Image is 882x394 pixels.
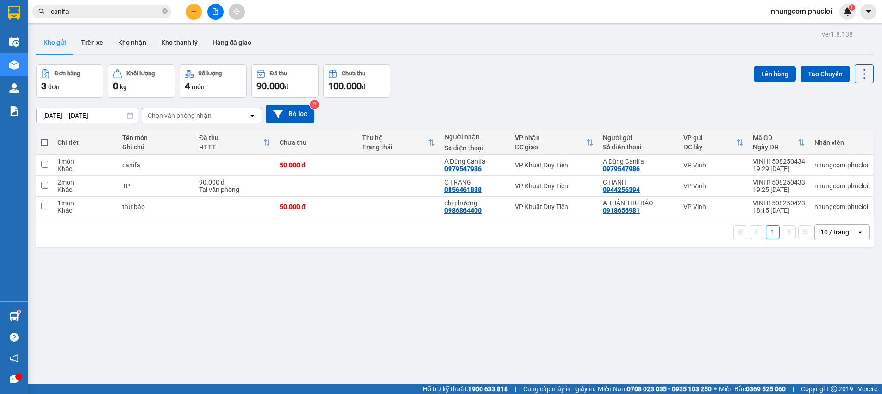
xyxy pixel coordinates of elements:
[9,37,19,47] img: warehouse-icon
[74,31,111,54] button: Trên xe
[233,8,240,15] span: aim
[753,158,805,165] div: VINH1508250434
[753,179,805,186] div: VINH1508250433
[122,161,190,169] div: canifa
[603,179,674,186] div: C HẠNH
[57,179,113,186] div: 2 món
[423,384,508,394] span: Hỗ trợ kỹ thuật:
[753,199,805,207] div: VINH1508250423
[719,384,786,394] span: Miền Bắc
[57,186,113,193] div: Khác
[285,83,288,91] span: đ
[820,228,849,237] div: 10 / trang
[266,105,314,123] button: Bộ lọc
[444,165,482,172] div: 0979547986
[844,7,852,16] img: icon-new-feature
[126,70,155,77] div: Khối lượng
[444,179,506,186] div: C TRANG
[683,203,744,210] div: VP Vinh
[10,333,19,342] span: question-circle
[753,207,805,214] div: 18:15 [DATE]
[8,6,20,20] img: logo-vxr
[249,112,256,119] svg: open
[523,384,595,394] span: Cung cấp máy in - giấy in:
[357,130,440,155] th: Toggle SortBy
[154,31,205,54] button: Kho thanh lý
[120,83,127,91] span: kg
[256,80,285,92] span: 90.000
[122,182,190,190] div: TP
[111,31,154,54] button: Kho nhận
[814,161,868,169] div: nhungcom.phucloi
[362,143,428,151] div: Trạng thái
[122,143,190,151] div: Ghi chú
[280,161,353,169] div: 50.000 đ
[468,385,508,393] strong: 1900 633 818
[36,64,103,98] button: Đơn hàng3đơn
[627,385,712,393] strong: 0708 023 035 - 0935 103 250
[199,186,270,193] div: Tại văn phòng
[603,134,674,142] div: Người gửi
[199,134,263,142] div: Đã thu
[753,143,798,151] div: Ngày ĐH
[515,161,594,169] div: VP Khuất Duy Tiến
[342,70,365,77] div: Chưa thu
[679,130,748,155] th: Toggle SortBy
[57,165,113,172] div: Khác
[603,165,640,172] div: 0979547986
[362,83,365,91] span: đ
[57,158,113,165] div: 1 món
[18,310,20,313] sup: 1
[310,100,319,109] sup: 2
[801,66,850,82] button: Tạo Chuyến
[857,228,864,236] svg: open
[199,179,270,186] div: 90.000 đ
[860,4,876,20] button: caret-down
[9,60,19,70] img: warehouse-icon
[36,31,74,54] button: Kho gửi
[850,4,853,11] span: 1
[212,8,219,15] span: file-add
[753,165,805,172] div: 19:29 [DATE]
[251,64,319,98] button: Đã thu90.000đ
[10,354,19,363] span: notification
[199,143,263,151] div: HTTT
[683,143,736,151] div: ĐC lấy
[754,66,796,82] button: Lên hàng
[766,225,780,239] button: 1
[280,139,353,146] div: Chưa thu
[603,207,640,214] div: 0918656981
[831,386,837,392] span: copyright
[9,83,19,93] img: warehouse-icon
[683,134,736,142] div: VP gửi
[122,203,190,210] div: thư báo
[198,70,222,77] div: Số lượng
[205,31,259,54] button: Hàng đã giao
[515,182,594,190] div: VP Khuất Duy Tiến
[362,134,428,142] div: Thu hộ
[57,199,113,207] div: 1 món
[328,80,362,92] span: 100.000
[510,130,598,155] th: Toggle SortBy
[849,4,855,11] sup: 1
[822,29,853,39] div: ver 1.8.138
[48,83,60,91] span: đơn
[323,64,390,98] button: Chưa thu100.000đ
[444,144,506,152] div: Số điện thoại
[683,161,744,169] div: VP Vinh
[444,199,506,207] div: chị phượng
[194,130,275,155] th: Toggle SortBy
[57,207,113,214] div: Khác
[603,143,674,151] div: Số điện thoại
[814,139,868,146] div: Nhân viên
[9,106,19,116] img: solution-icon
[515,143,586,151] div: ĐC giao
[814,203,868,210] div: nhungcom.phucloi
[207,4,224,20] button: file-add
[598,384,712,394] span: Miền Nam
[191,8,197,15] span: plus
[603,199,674,207] div: A TUẤN THU BÁO
[864,7,873,16] span: caret-down
[10,375,19,383] span: message
[108,64,175,98] button: Khối lượng0kg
